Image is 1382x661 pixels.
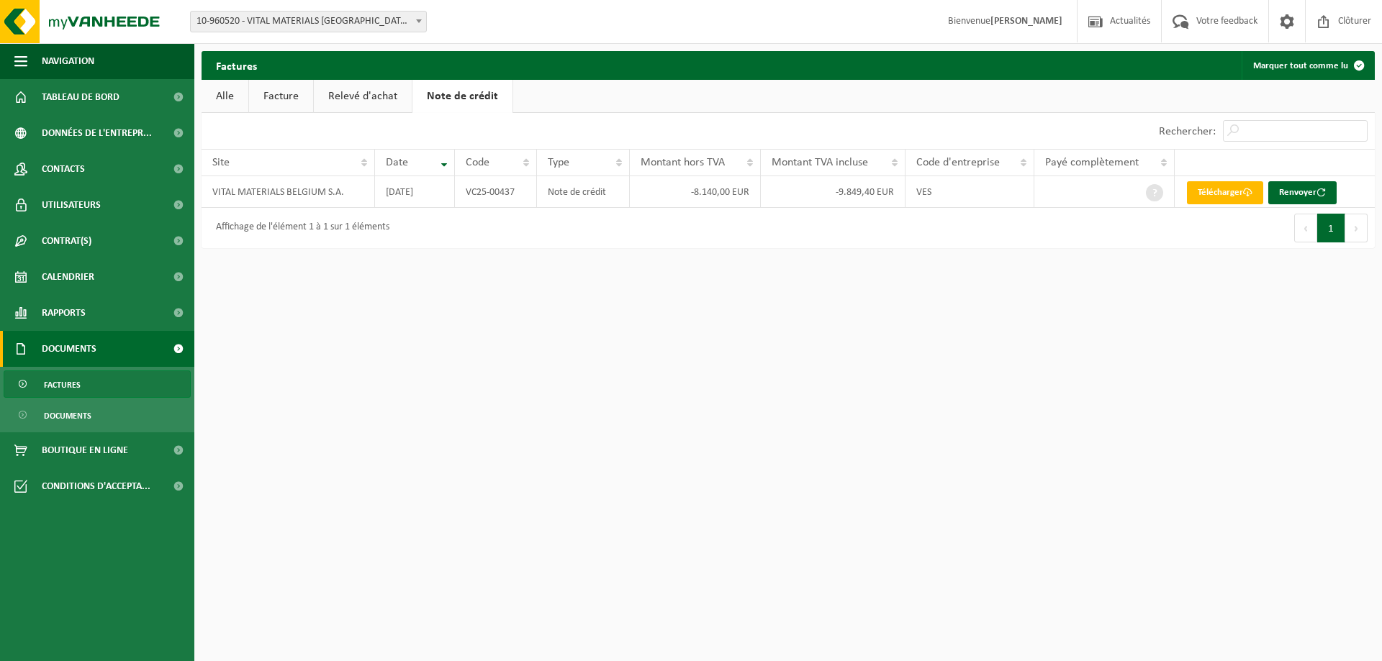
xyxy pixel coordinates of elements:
[42,295,86,331] span: Rapports
[761,176,905,208] td: -9.849,40 EUR
[916,157,1000,168] span: Code d'entreprise
[249,80,313,113] a: Facture
[42,259,94,295] span: Calendrier
[386,157,408,168] span: Date
[1045,157,1139,168] span: Payé complètement
[4,370,191,398] a: Factures
[42,151,85,187] span: Contacts
[375,176,454,208] td: [DATE]
[412,80,512,113] a: Note de crédit
[42,187,101,223] span: Utilisateurs
[42,432,128,468] span: Boutique en ligne
[42,115,152,151] span: Données de l'entrepr...
[630,176,761,208] td: -8.140,00 EUR
[191,12,426,32] span: 10-960520 - VITAL MATERIALS BELGIUM S.A. - TILLY
[209,215,389,241] div: Affichage de l'élément 1 à 1 sur 1 éléments
[202,176,375,208] td: VITAL MATERIALS BELGIUM S.A.
[1294,214,1317,242] button: Previous
[42,331,96,367] span: Documents
[212,157,230,168] span: Site
[548,157,569,168] span: Type
[990,16,1062,27] strong: [PERSON_NAME]
[44,371,81,398] span: Factures
[314,80,412,113] a: Relevé d'achat
[202,80,248,113] a: Alle
[772,157,868,168] span: Montant TVA incluse
[42,79,119,115] span: Tableau de bord
[641,157,725,168] span: Montant hors TVA
[1187,181,1263,204] a: Télécharger
[202,51,271,79] h2: Factures
[42,43,94,79] span: Navigation
[1268,181,1337,204] button: Renvoyer
[42,468,150,504] span: Conditions d'accepta...
[537,176,630,208] td: Note de crédit
[4,401,191,429] a: Documents
[466,157,489,168] span: Code
[1242,51,1373,80] button: Marquer tout comme lu
[1317,214,1345,242] button: 1
[44,402,91,429] span: Documents
[42,223,91,259] span: Contrat(s)
[1159,126,1216,137] label: Rechercher:
[905,176,1034,208] td: VES
[455,176,538,208] td: VC25-00437
[190,11,427,32] span: 10-960520 - VITAL MATERIALS BELGIUM S.A. - TILLY
[1345,214,1368,242] button: Next
[7,629,240,661] iframe: chat widget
